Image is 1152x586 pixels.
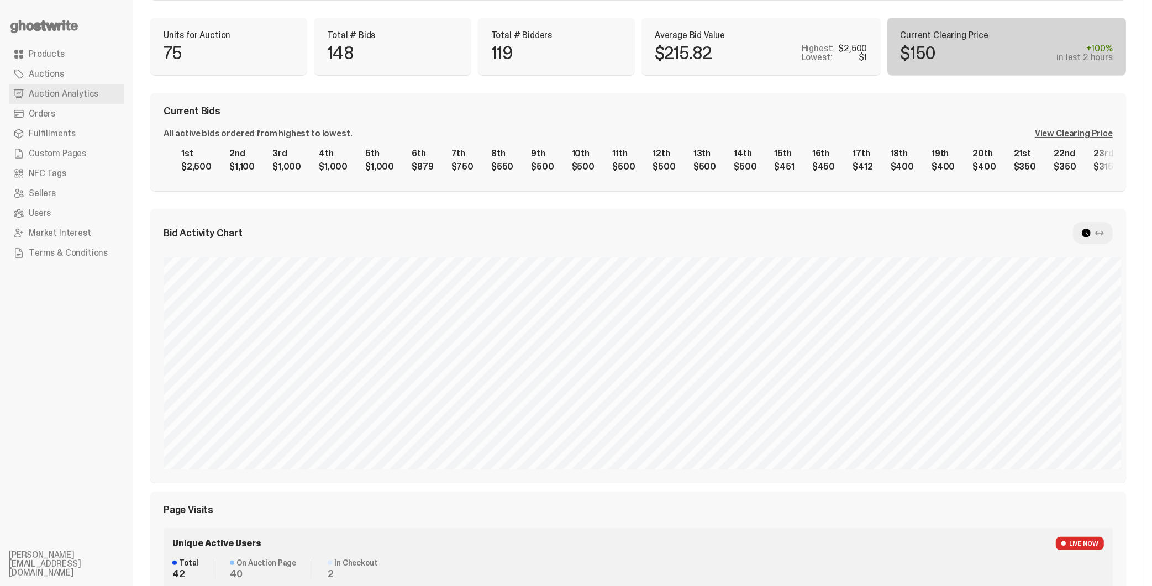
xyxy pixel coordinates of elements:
[365,162,394,171] div: $1,000
[9,223,124,243] a: Market Interest
[1094,149,1114,158] div: 23rd
[172,569,198,579] dd: 42
[1054,162,1076,171] div: $350
[29,189,56,198] span: Sellers
[653,162,675,171] div: $500
[29,249,108,257] span: Terms & Conditions
[164,44,181,62] p: 75
[932,162,955,171] div: $400
[328,569,377,579] dd: 2
[230,559,296,567] dt: On Auction Page
[775,149,795,158] div: 15th
[653,149,675,158] div: 12th
[491,31,622,40] p: Total # Bidders
[853,162,872,171] div: $412
[29,89,98,98] span: Auction Analytics
[972,162,996,171] div: $400
[9,44,124,64] a: Products
[9,551,141,577] li: [PERSON_NAME][EMAIL_ADDRESS][DOMAIN_NAME]
[229,149,255,158] div: 2nd
[9,163,124,183] a: NFC Tags
[327,31,457,40] p: Total # Bids
[164,129,352,138] div: All active bids ordered from highest to lowest.
[901,44,936,62] p: $150
[327,44,354,62] p: 148
[451,149,474,158] div: 7th
[319,149,348,158] div: 4th
[491,162,513,171] div: $550
[859,53,867,62] div: $1
[412,162,433,171] div: $879
[1056,537,1104,550] span: LIVE NOW
[734,149,756,158] div: 14th
[412,149,433,158] div: 6th
[319,162,348,171] div: $1,000
[9,144,124,163] a: Custom Pages
[891,162,914,171] div: $400
[932,149,955,158] div: 19th
[802,44,834,53] p: Highest:
[734,162,756,171] div: $500
[272,162,301,171] div: $1,000
[1056,44,1113,53] div: +100%
[1094,162,1114,171] div: $315
[29,169,66,178] span: NFC Tags
[901,31,1113,40] p: Current Clearing Price
[164,505,213,515] span: Page Visits
[272,149,301,158] div: 3rd
[365,149,394,158] div: 5th
[1056,53,1113,62] div: in last 2 hours
[491,44,513,62] p: 119
[693,149,716,158] div: 13th
[9,243,124,263] a: Terms & Conditions
[181,149,212,158] div: 1st
[164,106,220,116] span: Current Bids
[531,162,554,171] div: $500
[1014,149,1036,158] div: 21st
[972,149,996,158] div: 20th
[172,539,261,548] span: Unique Active Users
[655,44,712,62] p: $215.82
[1014,162,1036,171] div: $350
[29,50,65,59] span: Products
[328,559,377,567] dt: In Checkout
[693,162,716,171] div: $500
[531,149,554,158] div: 9th
[9,183,124,203] a: Sellers
[812,162,835,171] div: $450
[172,559,198,567] dt: Total
[229,162,255,171] div: $1,100
[9,124,124,144] a: Fulfillments
[838,44,867,53] div: $2,500
[29,209,51,218] span: Users
[29,229,91,237] span: Market Interest
[9,64,124,84] a: Auctions
[164,31,294,40] p: Units for Auction
[812,149,835,158] div: 16th
[802,53,833,62] p: Lowest:
[775,162,795,171] div: $451
[612,149,635,158] div: 11th
[29,129,76,138] span: Fulfillments
[853,149,872,158] div: 17th
[29,70,64,78] span: Auctions
[9,84,124,104] a: Auction Analytics
[29,109,55,118] span: Orders
[612,162,635,171] div: $500
[572,149,595,158] div: 10th
[9,104,124,124] a: Orders
[491,149,513,158] div: 8th
[9,203,124,223] a: Users
[29,149,86,158] span: Custom Pages
[655,31,867,40] p: Average Bid Value
[1035,129,1113,138] div: View Clearing Price
[1054,149,1076,158] div: 22nd
[164,228,243,238] span: Bid Activity Chart
[891,149,914,158] div: 18th
[572,162,595,171] div: $500
[181,162,212,171] div: $2,500
[451,162,474,171] div: $750
[230,569,296,579] dd: 40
